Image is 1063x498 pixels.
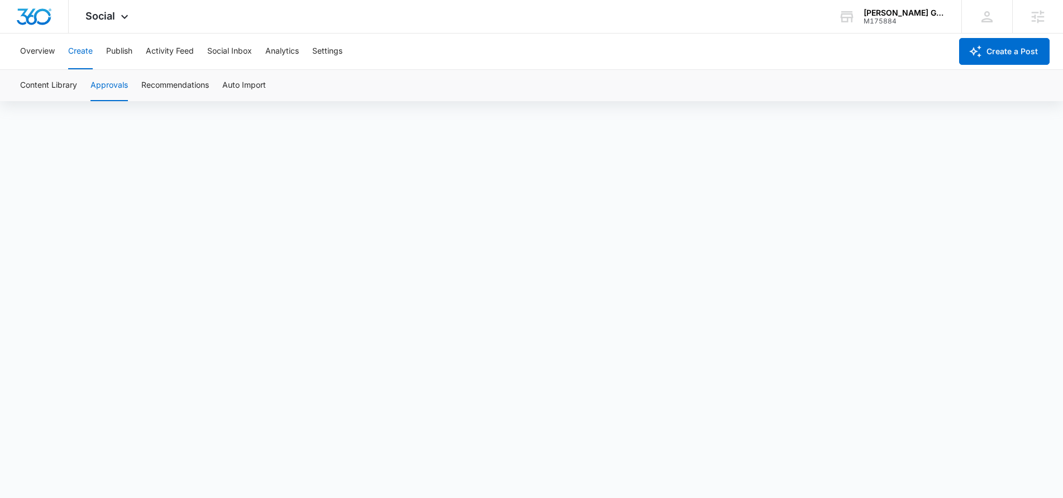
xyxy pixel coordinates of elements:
[146,34,194,69] button: Activity Feed
[207,34,252,69] button: Social Inbox
[222,70,266,101] button: Auto Import
[265,34,299,69] button: Analytics
[20,34,55,69] button: Overview
[68,34,93,69] button: Create
[864,17,945,25] div: account id
[20,70,77,101] button: Content Library
[959,38,1050,65] button: Create a Post
[141,70,209,101] button: Recommendations
[312,34,342,69] button: Settings
[106,34,132,69] button: Publish
[90,70,128,101] button: Approvals
[85,10,115,22] span: Social
[864,8,945,17] div: account name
